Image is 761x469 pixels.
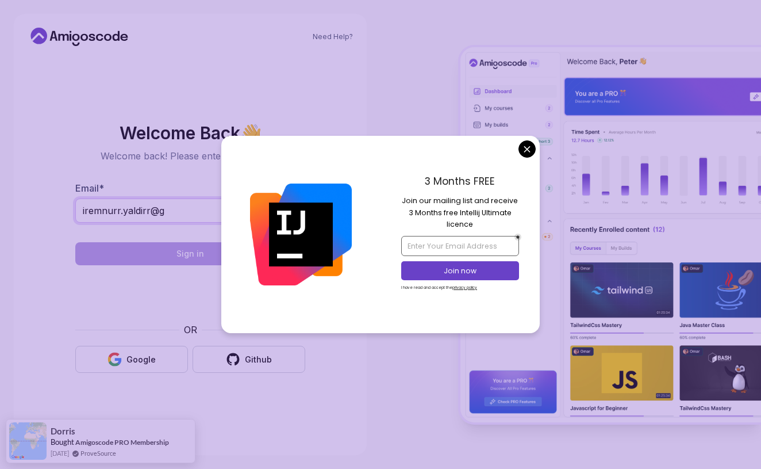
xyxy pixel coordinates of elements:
span: [DATE] [51,448,69,458]
span: Bought [51,437,74,447]
button: Google [75,346,188,373]
a: Home link [28,28,131,46]
span: Dorris [51,426,75,436]
a: ProveSource [80,448,116,458]
div: Sign in [176,248,204,260]
p: OR [184,323,197,337]
img: provesource social proof notification image [9,422,47,460]
button: Sign in [75,242,305,265]
p: Welcome back! Please enter your details. [75,149,305,163]
button: Github [193,346,305,373]
span: 👋 [240,124,262,143]
input: Enter your email [75,199,305,223]
div: Github [245,354,272,365]
label: Email * [75,182,104,194]
iframe: hCaptcha güvenlik sorunu için onay kutusu içeren pencere öğesi [103,272,277,316]
img: Amigoscode Dashboard [460,47,761,422]
div: Google [126,354,156,365]
a: Need Help? [313,32,353,41]
h2: Welcome Back [75,124,305,142]
a: Amigoscode PRO Membership [75,438,169,447]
